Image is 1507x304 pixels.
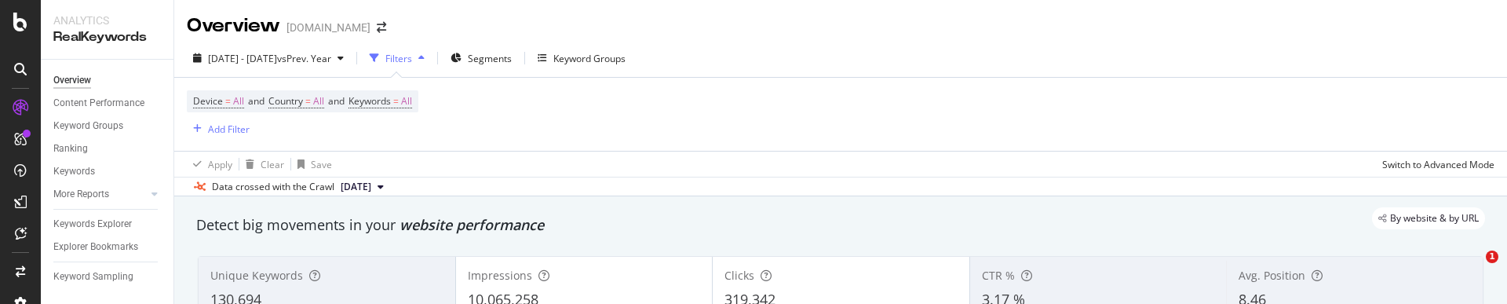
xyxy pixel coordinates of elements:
[277,52,331,65] span: vs Prev. Year
[305,94,311,108] span: =
[233,90,244,112] span: All
[724,268,754,283] span: Clicks
[210,268,303,283] span: Unique Keywords
[212,180,334,194] div: Data crossed with the Crawl
[444,46,518,71] button: Segments
[187,152,232,177] button: Apply
[239,152,284,177] button: Clear
[468,52,512,65] span: Segments
[53,95,144,112] div: Content Performance
[468,268,532,283] span: Impressions
[53,141,162,157] a: Ranking
[208,158,232,171] div: Apply
[53,239,162,255] a: Explorer Bookmarks
[208,123,250,136] div: Add Filter
[385,52,412,65] div: Filters
[1486,251,1498,263] span: 1
[187,119,250,138] button: Add Filter
[1372,207,1485,229] div: legacy label
[291,152,332,177] button: Save
[401,90,412,112] span: All
[208,52,277,65] span: [DATE] - [DATE]
[286,20,370,35] div: [DOMAIN_NAME]
[377,22,386,33] div: arrow-right-arrow-left
[53,216,132,233] div: Keywords Explorer
[53,13,161,28] div: Analytics
[393,94,399,108] span: =
[1382,158,1494,171] div: Switch to Advanced Mode
[363,46,431,71] button: Filters
[187,13,280,39] div: Overview
[53,163,95,180] div: Keywords
[187,46,350,71] button: [DATE] - [DATE]vsPrev. Year
[53,28,161,46] div: RealKeywords
[313,90,324,112] span: All
[53,72,162,89] a: Overview
[1239,268,1305,283] span: Avg. Position
[341,180,371,194] span: 2025 Sep. 21st
[53,186,109,203] div: More Reports
[53,141,88,157] div: Ranking
[348,94,391,108] span: Keywords
[328,94,345,108] span: and
[1390,214,1479,223] span: By website & by URL
[334,178,390,196] button: [DATE]
[553,52,626,65] div: Keyword Groups
[311,158,332,171] div: Save
[53,216,162,233] a: Keywords Explorer
[193,94,223,108] span: Device
[53,239,138,255] div: Explorer Bookmarks
[1376,152,1494,177] button: Switch to Advanced Mode
[53,95,162,112] a: Content Performance
[53,186,147,203] a: More Reports
[53,269,133,285] div: Keyword Sampling
[225,94,231,108] span: =
[531,46,632,71] button: Keyword Groups
[53,72,91,89] div: Overview
[1454,251,1491,288] iframe: Intercom live chat
[53,118,162,134] a: Keyword Groups
[53,163,162,180] a: Keywords
[248,94,265,108] span: and
[53,269,162,285] a: Keyword Sampling
[261,158,284,171] div: Clear
[53,118,123,134] div: Keyword Groups
[268,94,303,108] span: Country
[982,268,1015,283] span: CTR %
